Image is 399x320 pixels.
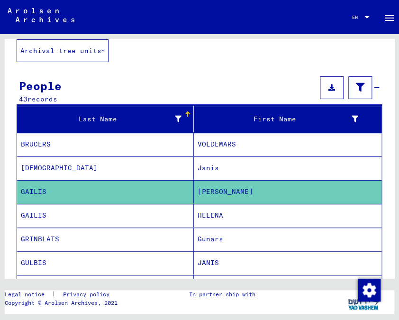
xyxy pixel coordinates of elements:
[21,111,193,127] div: Last Name
[384,12,395,24] mat-icon: Side nav toggle icon
[8,8,74,22] img: Arolsen_neg.svg
[194,204,381,227] mat-cell: HELENA
[17,106,194,132] mat-header-cell: Last Name
[194,275,381,298] mat-cell: LILIJA
[17,251,194,274] mat-cell: GULBIS
[358,279,381,302] img: Change consent
[17,156,194,180] mat-cell: [DEMOGRAPHIC_DATA]
[194,180,381,203] mat-cell: [PERSON_NAME]
[352,15,363,20] span: EN
[17,39,109,62] button: Archival tree units
[198,114,358,124] div: First Name
[17,228,194,251] mat-cell: GRINBLATS
[5,290,121,299] div: |
[189,290,255,299] p: In partner ship with
[198,111,370,127] div: First Name
[55,290,121,299] a: Privacy policy
[380,8,399,27] button: Toggle sidenav
[5,290,52,299] a: Legal notice
[346,290,381,314] img: yv_logo.png
[17,133,194,156] mat-cell: BRUCERS
[19,95,27,103] span: 43
[194,156,381,180] mat-cell: Janis
[17,204,194,227] mat-cell: GAILIS
[194,133,381,156] mat-cell: VOLDEMARS
[194,228,381,251] mat-cell: Gunars
[17,275,194,298] mat-cell: GULBIS
[17,180,194,203] mat-cell: GAILIS
[194,106,381,132] mat-header-cell: First Name
[5,299,121,307] p: Copyright © Arolsen Archives, 2021
[194,251,381,274] mat-cell: JANIS
[21,114,181,124] div: Last Name
[19,77,62,94] div: People
[27,95,57,103] span: records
